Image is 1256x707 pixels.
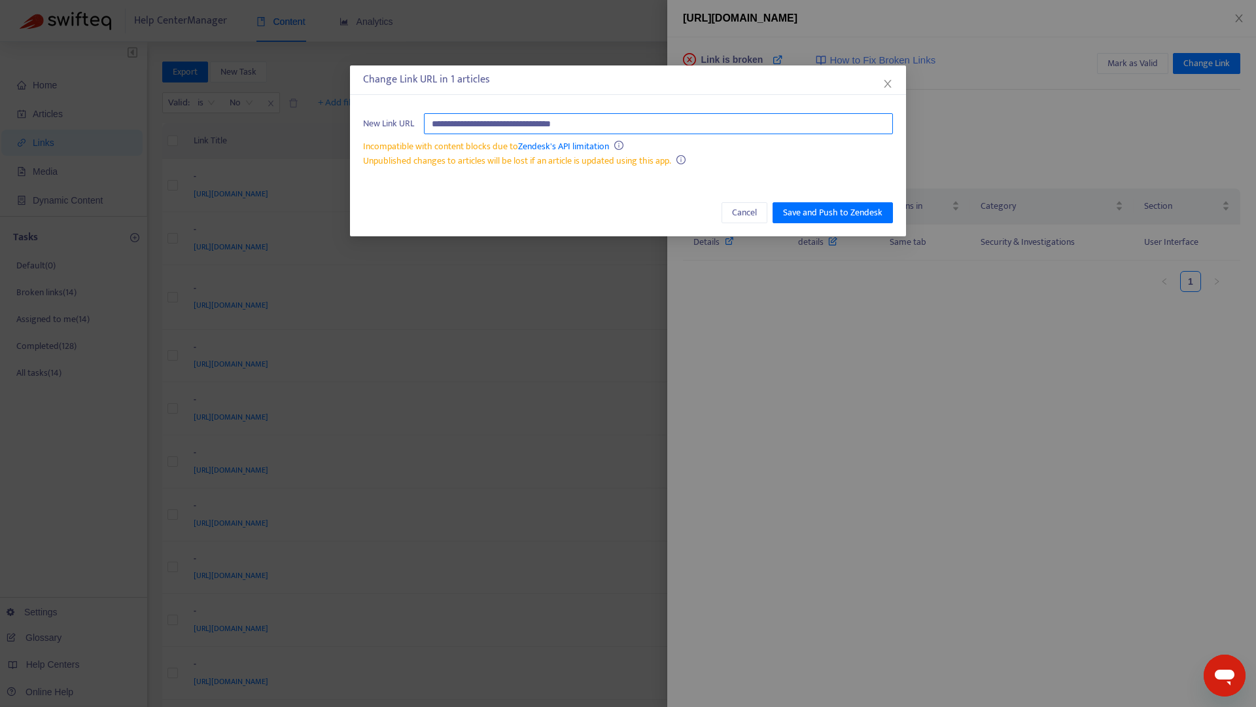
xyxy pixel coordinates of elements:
[732,206,757,220] span: Cancel
[1204,655,1246,697] iframe: Button to launch messaging window
[614,141,623,150] span: info-circle
[882,79,893,89] span: close
[881,77,895,91] button: Close
[773,202,893,223] button: Save and Push to Zendesk
[363,117,414,131] span: New Link URL
[676,155,686,164] span: info-circle
[518,139,609,154] a: Zendesk's API limitation
[722,202,767,223] button: Cancel
[363,72,893,88] div: Change Link URL in 1 articles
[783,206,882,220] span: Save and Push to Zendesk
[363,153,671,168] span: Unpublished changes to articles will be lost if an article is updated using this app.
[363,139,609,154] span: Incompatible with content blocks due to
